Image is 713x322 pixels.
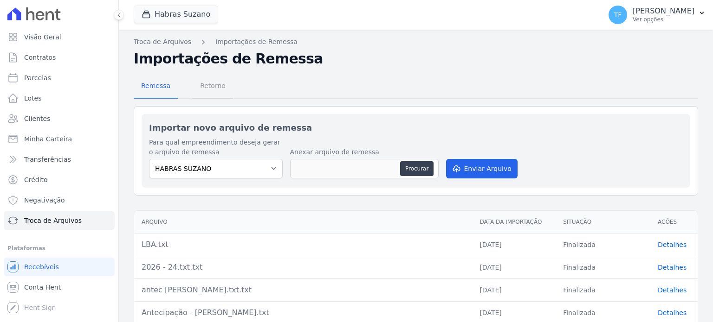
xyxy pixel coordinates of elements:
[134,37,698,47] nav: Breadcrumb
[24,175,48,184] span: Crédito
[658,241,687,248] a: Detalhes
[142,284,465,296] div: antec [PERSON_NAME].txt.txt
[24,73,51,82] span: Parcelas
[134,75,178,99] a: Remessa
[472,233,556,256] td: [DATE]
[650,211,698,234] th: Ações
[134,75,233,99] nav: Tab selector
[4,258,115,276] a: Recebíveis
[472,256,556,278] td: [DATE]
[24,114,50,123] span: Clientes
[4,211,115,230] a: Troca de Arquivos
[134,51,698,67] h2: Importações de Remessa
[134,211,472,234] th: Arquivo
[7,243,111,254] div: Plataformas
[4,48,115,67] a: Contratos
[556,256,650,278] td: Finalizada
[149,121,683,134] h2: Importar novo arquivo de remessa
[134,6,218,23] button: Habras Suzano
[142,239,465,250] div: LBA.txt
[24,216,82,225] span: Troca de Arquivos
[215,37,298,47] a: Importações de Remessa
[400,161,434,176] button: Procurar
[633,16,694,23] p: Ver opções
[4,28,115,46] a: Visão Geral
[4,170,115,189] a: Crédito
[24,32,61,42] span: Visão Geral
[142,262,465,273] div: 2026 - 24.txt.txt
[24,155,71,164] span: Transferências
[193,75,233,99] a: Retorno
[290,147,439,157] label: Anexar arquivo de remessa
[4,109,115,128] a: Clientes
[472,211,556,234] th: Data da Importação
[4,69,115,87] a: Parcelas
[658,309,687,316] a: Detalhes
[194,76,231,95] span: Retorno
[24,94,42,103] span: Lotes
[633,6,694,16] p: [PERSON_NAME]
[24,134,72,144] span: Minha Carteira
[4,191,115,209] a: Negativação
[4,150,115,169] a: Transferências
[24,196,65,205] span: Negativação
[446,159,518,178] button: Enviar Arquivo
[614,12,622,18] span: TF
[24,262,59,271] span: Recebíveis
[142,307,465,318] div: Antecipação - [PERSON_NAME].txt
[556,233,650,256] td: Finalizada
[4,89,115,107] a: Lotes
[472,278,556,301] td: [DATE]
[601,2,713,28] button: TF [PERSON_NAME] Ver opções
[4,278,115,297] a: Conta Hent
[556,278,650,301] td: Finalizada
[136,76,176,95] span: Remessa
[149,138,283,157] label: Para qual empreendimento deseja gerar o arquivo de remessa
[658,286,687,294] a: Detalhes
[658,264,687,271] a: Detalhes
[24,53,56,62] span: Contratos
[4,130,115,148] a: Minha Carteira
[556,211,650,234] th: Situação
[24,283,61,292] span: Conta Hent
[134,37,191,47] a: Troca de Arquivos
